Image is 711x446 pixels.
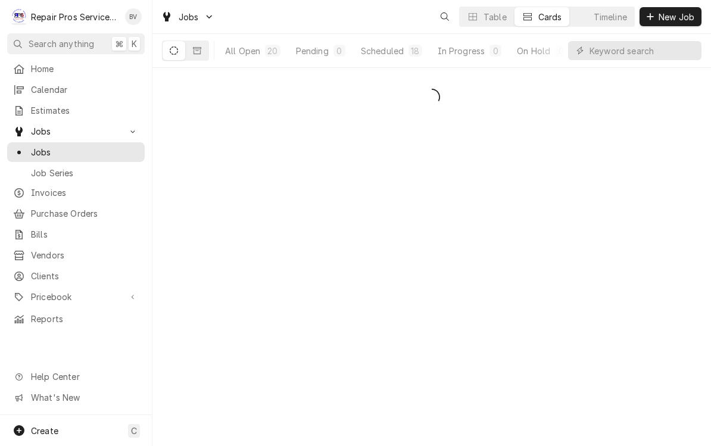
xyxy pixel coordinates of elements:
span: Pricebook [31,291,121,303]
a: Go to What's New [7,388,145,407]
a: Home [7,59,145,79]
span: Home [31,63,139,75]
span: Loading... [423,85,440,110]
span: Jobs [179,11,199,23]
a: Go to Help Center [7,367,145,386]
span: C [131,425,137,437]
div: Timeline [594,11,627,23]
span: Reports [31,313,139,325]
span: Calendar [31,83,139,96]
a: Go to Jobs [156,7,219,27]
div: All Open [225,45,260,57]
div: 0 [557,45,565,57]
a: Estimates [7,101,145,120]
a: Invoices [7,183,145,202]
a: Clients [7,266,145,286]
div: 20 [267,45,277,57]
span: Jobs [31,146,139,158]
span: K [132,38,137,50]
span: Estimates [31,104,139,117]
div: Brian Volker's Avatar [125,8,142,25]
span: Search anything [29,38,94,50]
div: 0 [336,45,343,57]
a: Reports [7,309,145,329]
a: Vendors [7,245,145,265]
span: ⌘ [115,38,123,50]
a: Go to Jobs [7,121,145,141]
span: Create [31,426,58,436]
span: Bills [31,228,139,241]
a: Go to Pricebook [7,287,145,307]
span: Vendors [31,249,139,261]
a: Calendar [7,80,145,99]
span: Job Series [31,167,139,179]
div: Repair Pros Services Inc's Avatar [11,8,27,25]
a: Job Series [7,163,145,183]
div: Table [484,11,507,23]
span: Purchase Orders [31,207,139,220]
div: 18 [411,45,419,57]
input: Keyword search [590,41,696,60]
div: Completed Jobs List Loading [152,85,711,110]
div: BV [125,8,142,25]
button: Open search [435,7,454,26]
div: In Progress [438,45,485,57]
span: Help Center [31,370,138,383]
div: Repair Pros Services Inc [31,11,118,23]
a: Jobs [7,142,145,162]
span: What's New [31,391,138,404]
div: Pending [296,45,329,57]
div: Scheduled [361,45,404,57]
button: Search anything⌘K [7,33,145,54]
div: On Hold [517,45,550,57]
span: Invoices [31,186,139,199]
div: Cards [538,11,562,23]
span: Jobs [31,125,121,138]
div: R [11,8,27,25]
a: Bills [7,224,145,244]
span: New Job [656,11,697,23]
span: Clients [31,270,139,282]
button: New Job [640,7,701,26]
div: 0 [492,45,499,57]
a: Purchase Orders [7,204,145,223]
